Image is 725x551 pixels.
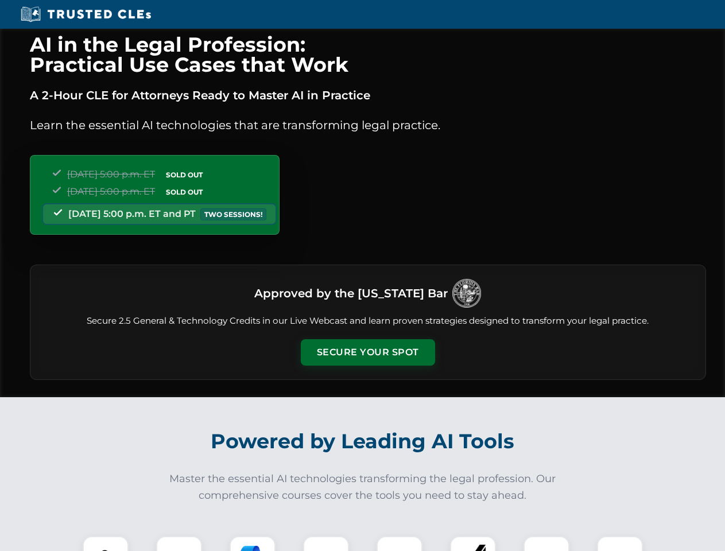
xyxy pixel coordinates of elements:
span: [DATE] 5:00 p.m. ET [67,169,155,180]
h3: Approved by the [US_STATE] Bar [254,283,448,304]
span: [DATE] 5:00 p.m. ET [67,186,155,197]
img: Trusted CLEs [17,6,154,23]
p: Master the essential AI technologies transforming the legal profession. Our comprehensive courses... [162,471,564,504]
p: Learn the essential AI technologies that are transforming legal practice. [30,116,706,134]
p: A 2-Hour CLE for Attorneys Ready to Master AI in Practice [30,86,706,104]
img: Logo [452,279,481,308]
p: Secure 2.5 General & Technology Credits in our Live Webcast and learn proven strategies designed ... [44,315,692,328]
span: SOLD OUT [162,169,207,181]
button: Secure Your Spot [301,339,435,366]
span: SOLD OUT [162,186,207,198]
h2: Powered by Leading AI Tools [45,421,681,461]
h1: AI in the Legal Profession: Practical Use Cases that Work [30,34,706,75]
